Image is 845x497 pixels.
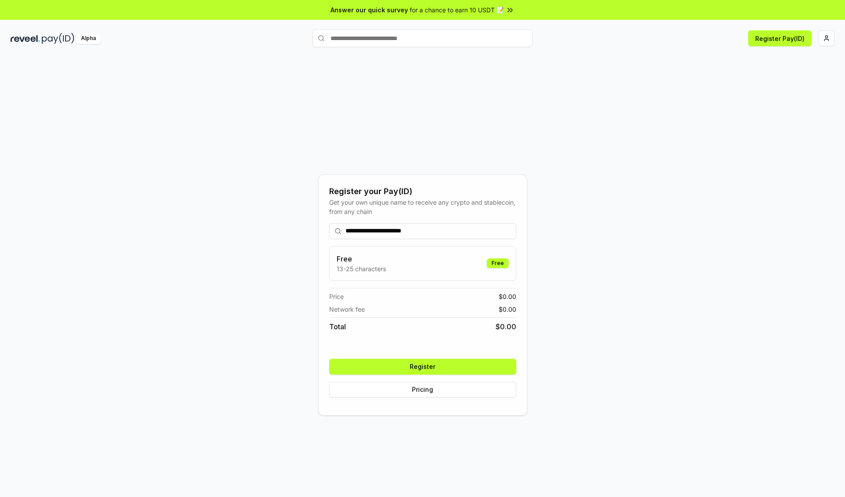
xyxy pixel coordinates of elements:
[329,359,516,375] button: Register
[499,305,516,314] span: $ 0.00
[11,33,40,44] img: reveel_dark
[329,305,365,314] span: Network fee
[337,254,386,264] h3: Free
[329,198,516,216] div: Get your own unique name to receive any crypto and stablecoin, from any chain
[331,5,408,15] span: Answer our quick survey
[410,5,504,15] span: for a chance to earn 10 USDT 📝
[748,30,812,46] button: Register Pay(ID)
[329,292,344,301] span: Price
[337,264,386,273] p: 13-25 characters
[329,382,516,398] button: Pricing
[329,185,516,198] div: Register your Pay(ID)
[496,321,516,332] span: $ 0.00
[499,292,516,301] span: $ 0.00
[76,33,101,44] div: Alpha
[487,258,509,268] div: Free
[42,33,74,44] img: pay_id
[329,321,346,332] span: Total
